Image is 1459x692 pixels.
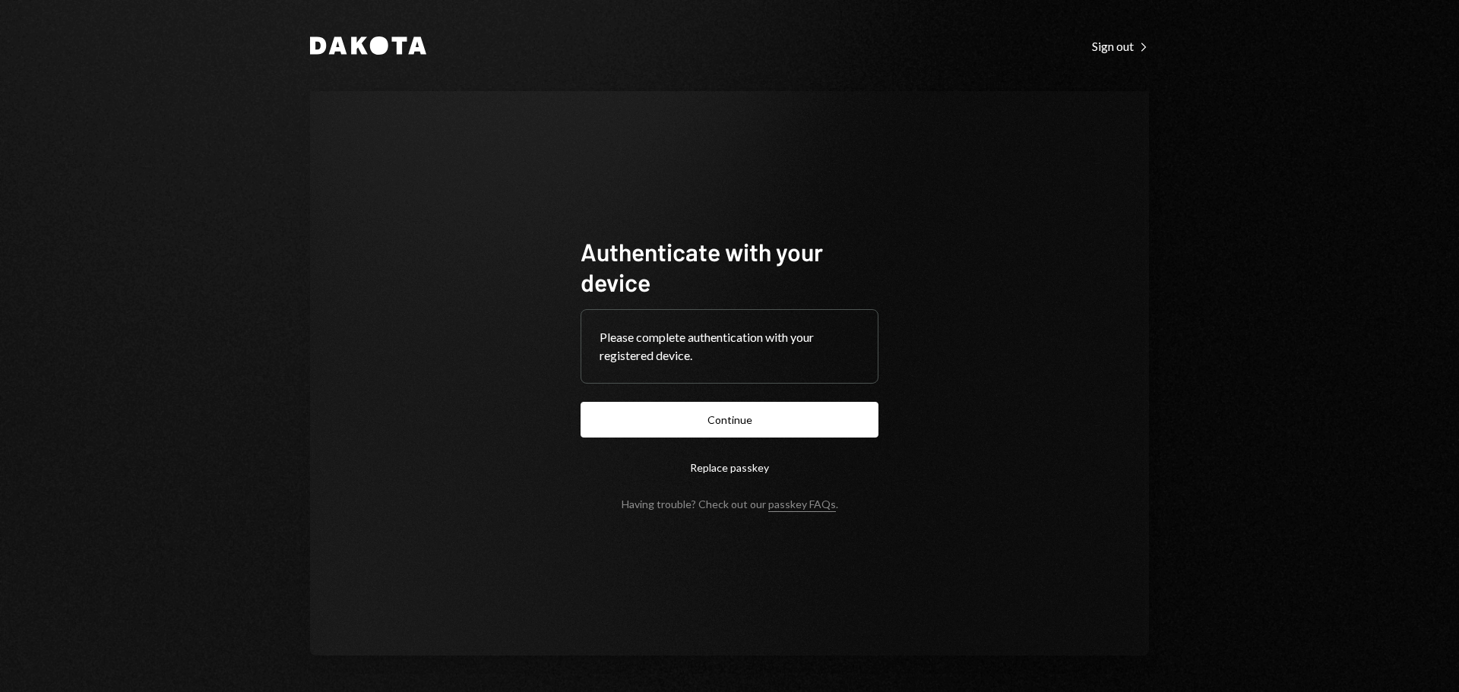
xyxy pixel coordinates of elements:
[1092,37,1149,54] a: Sign out
[1092,39,1149,54] div: Sign out
[581,236,878,297] h1: Authenticate with your device
[768,498,836,512] a: passkey FAQs
[622,498,838,510] div: Having trouble? Check out our .
[581,450,878,485] button: Replace passkey
[600,328,859,365] div: Please complete authentication with your registered device.
[581,402,878,438] button: Continue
